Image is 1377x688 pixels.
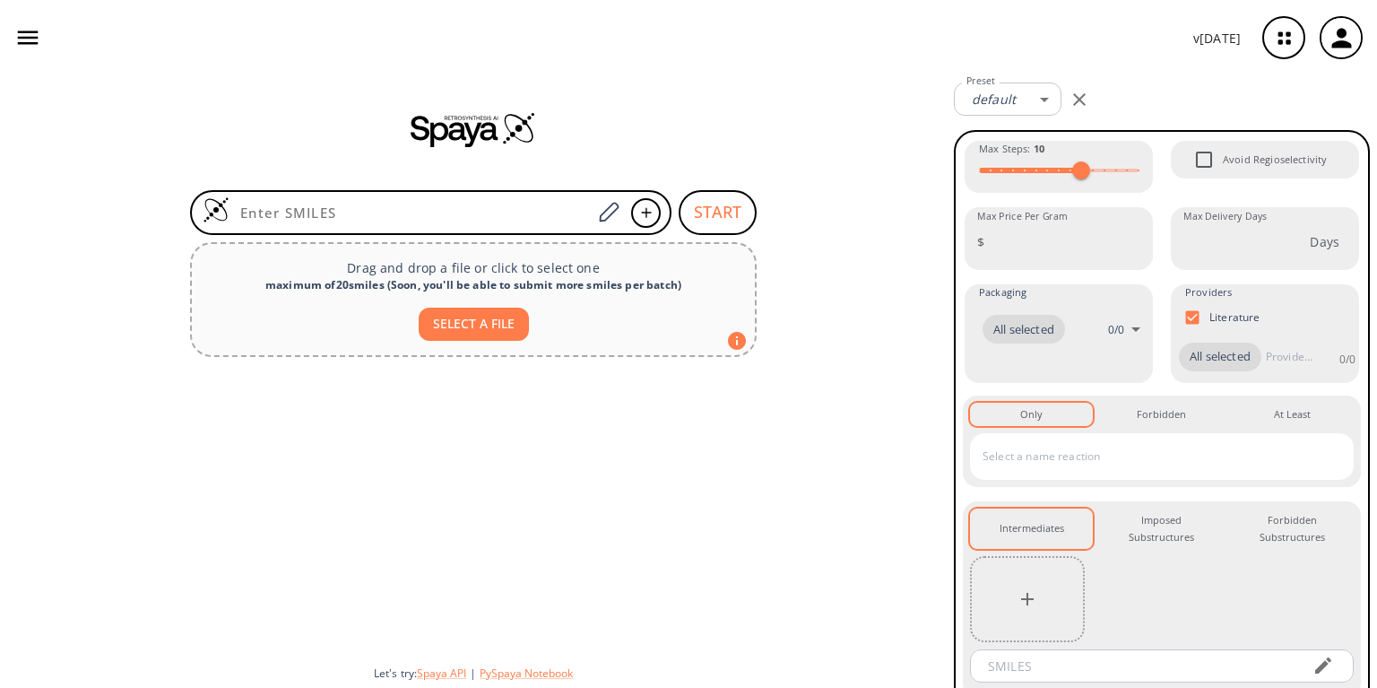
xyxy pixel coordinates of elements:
[1223,152,1327,168] span: Avoid Regioselectivity
[206,277,740,293] div: maximum of 20 smiles ( Soon, you'll be able to submit more smiles per batch )
[1193,29,1241,48] p: v [DATE]
[679,190,757,235] button: START
[419,308,529,341] button: SELECT A FILE
[1137,406,1186,422] div: Forbidden
[970,509,1093,549] button: Intermediates
[1209,309,1260,325] p: Literature
[1261,343,1317,371] input: Provider name
[966,74,995,88] label: Preset
[1020,406,1043,422] div: Only
[1000,520,1064,536] div: Intermediates
[1231,509,1354,549] button: Forbidden Substructures
[1185,141,1223,179] span: Avoid Regioselectivity
[1339,352,1355,367] p: 0 / 0
[977,210,1068,223] label: Max Price Per Gram
[206,258,740,277] p: Drag and drop a file or click to select one
[1183,210,1267,223] label: Max Delivery Days
[480,666,573,681] button: PySpaya Notebook
[978,442,1319,471] input: Select a name reaction
[411,111,536,147] img: Spaya logo
[1310,232,1339,251] p: Days
[977,232,984,251] p: $
[970,403,1093,426] button: Only
[975,649,1298,683] input: SMILES
[203,196,229,223] img: Logo Spaya
[1100,509,1223,549] button: Imposed Substructures
[1185,284,1232,300] span: Providers
[1034,142,1044,155] strong: 10
[374,666,940,681] div: Let's try:
[1245,512,1339,545] div: Forbidden Substructures
[979,141,1044,157] span: Max Steps :
[1100,403,1223,426] button: Forbidden
[1114,512,1208,545] div: Imposed Substructures
[1108,322,1124,337] p: 0 / 0
[979,284,1026,300] span: Packaging
[229,204,592,222] input: Enter SMILES
[417,666,466,681] button: Spaya API
[1231,403,1354,426] button: At Least
[1179,348,1261,366] span: All selected
[983,321,1065,339] span: All selected
[972,91,1016,108] em: default
[1274,406,1311,422] div: At Least
[466,666,480,681] span: |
